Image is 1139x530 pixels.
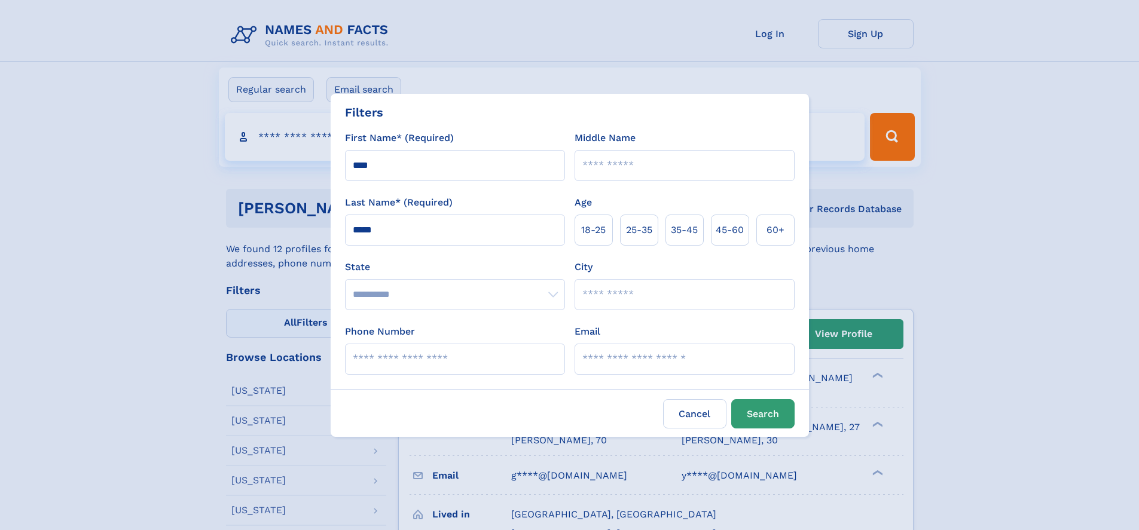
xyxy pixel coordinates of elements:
[345,195,453,210] label: Last Name* (Required)
[581,223,606,237] span: 18‑25
[345,131,454,145] label: First Name* (Required)
[575,195,592,210] label: Age
[767,223,784,237] span: 60+
[626,223,652,237] span: 25‑35
[663,399,726,428] label: Cancel
[345,260,565,274] label: State
[345,103,383,121] div: Filters
[575,324,600,339] label: Email
[716,223,744,237] span: 45‑60
[731,399,795,428] button: Search
[575,131,636,145] label: Middle Name
[671,223,698,237] span: 35‑45
[575,260,593,274] label: City
[345,324,415,339] label: Phone Number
